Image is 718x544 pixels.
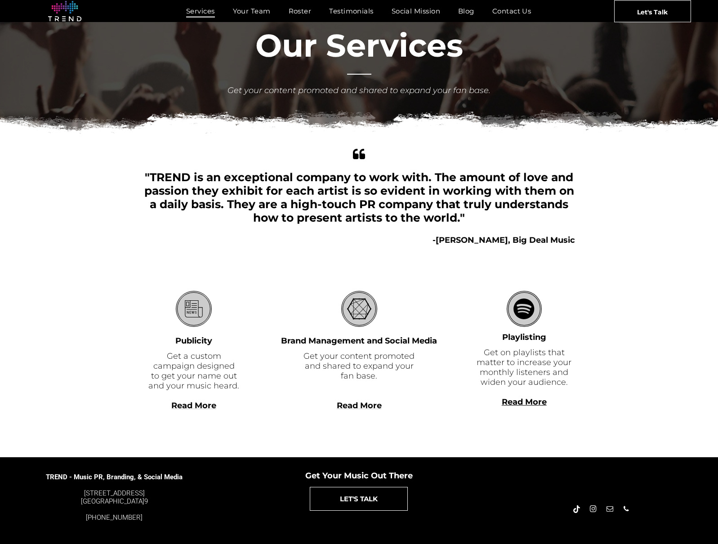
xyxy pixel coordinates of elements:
a: Blog [449,4,483,18]
font: Get your content promoted and shared to expand your fan base. [303,351,415,381]
a: Contact Us [483,4,540,18]
font: Get a custom campaign designed to get your name out and your music heard. [148,351,239,391]
span: Get Your Music Out There [305,471,413,481]
div: Read More [473,407,575,417]
a: Read More [337,401,382,410]
a: LET'S TALK [310,487,408,511]
span: "TREND is an exceptional company to work with. The amount of love and passion they exhibit for ea... [144,170,574,224]
font: Get on playlists that matter to increase your monthly listeners and widen your audience. [477,348,571,387]
a: [STREET_ADDRESS][GEOGRAPHIC_DATA] [81,489,145,505]
a: Read More [502,397,547,407]
a: Services [177,4,224,18]
iframe: Chat Widget [556,440,718,544]
a: [PHONE_NUMBER] [86,513,143,522]
a: Your Team [224,4,280,18]
a: Roster [280,4,321,18]
span: Let's Talk [637,0,668,23]
span: LET'S TALK [340,487,378,510]
img: logo [48,1,81,22]
span: TREND - Music PR, Branding, & Social Media [46,473,183,481]
div: Get your content promoted and shared to expand your fan base. [227,85,492,97]
a: Read More [171,401,216,410]
font: [STREET_ADDRESS] [GEOGRAPHIC_DATA] [81,489,145,505]
a: Testimonials [320,4,382,18]
div: 9 [45,489,183,505]
b: -[PERSON_NAME], Big Deal Music [433,235,575,245]
a: Social Mission [383,4,449,18]
font: Brand Management and Social Media [281,336,437,346]
font: Our Services [255,26,463,65]
font: Publicity [175,336,212,346]
font: Playlisting [502,332,546,342]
